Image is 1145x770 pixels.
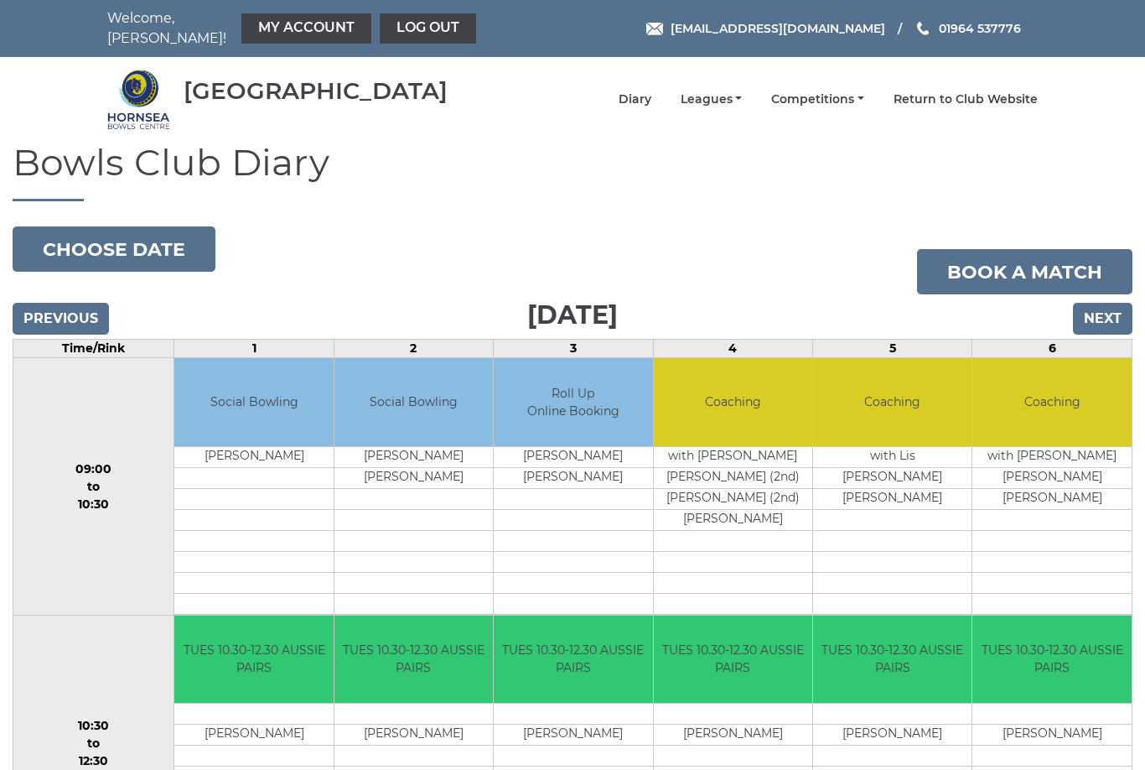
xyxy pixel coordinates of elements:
td: Time/Rink [13,340,174,358]
a: Email [EMAIL_ADDRESS][DOMAIN_NAME] [646,19,885,38]
td: TUES 10.30-12.30 AUSSIE PAIRS [174,616,333,704]
td: with Lis [813,446,971,467]
img: Email [646,23,663,35]
div: [GEOGRAPHIC_DATA] [184,78,448,104]
a: Log out [380,13,476,44]
td: 09:00 to 10:30 [13,358,174,616]
td: Social Bowling [334,358,493,446]
td: [PERSON_NAME] [494,467,652,488]
td: [PERSON_NAME] [654,725,812,746]
td: [PERSON_NAME] [174,725,333,746]
td: [PERSON_NAME] [494,725,652,746]
td: [PERSON_NAME] [334,467,493,488]
td: [PERSON_NAME] [494,446,652,467]
td: with [PERSON_NAME] [972,446,1132,467]
td: [PERSON_NAME] (2nd) [654,488,812,509]
td: Coaching [654,358,812,446]
td: 3 [494,340,653,358]
a: Return to Club Website [894,91,1038,107]
a: Leagues [681,91,743,107]
button: Choose date [13,226,215,272]
td: TUES 10.30-12.30 AUSSIE PAIRS [334,616,493,704]
nav: Welcome, [PERSON_NAME]! [107,8,480,49]
a: Diary [619,91,651,107]
td: [PERSON_NAME] [972,467,1132,488]
td: 1 [174,340,334,358]
a: Book a match [917,249,1132,294]
td: [PERSON_NAME] [813,725,971,746]
img: Phone us [917,22,929,35]
a: My Account [241,13,371,44]
td: 4 [653,340,812,358]
td: 5 [813,340,972,358]
td: [PERSON_NAME] [972,725,1132,746]
span: 01964 537776 [939,21,1021,36]
td: Coaching [813,358,971,446]
td: 6 [972,340,1132,358]
td: TUES 10.30-12.30 AUSSIE PAIRS [654,616,812,704]
td: Social Bowling [174,358,333,446]
img: Hornsea Bowls Centre [107,68,170,131]
td: [PERSON_NAME] [654,509,812,530]
input: Next [1073,303,1132,335]
td: [PERSON_NAME] [813,467,971,488]
td: 2 [334,340,493,358]
td: TUES 10.30-12.30 AUSSIE PAIRS [813,616,971,704]
a: Phone us 01964 537776 [914,19,1021,38]
td: [PERSON_NAME] [334,446,493,467]
td: TUES 10.30-12.30 AUSSIE PAIRS [972,616,1132,704]
input: Previous [13,303,109,335]
span: [EMAIL_ADDRESS][DOMAIN_NAME] [671,21,885,36]
td: [PERSON_NAME] (2nd) [654,467,812,488]
td: TUES 10.30-12.30 AUSSIE PAIRS [494,616,652,704]
td: Coaching [972,358,1132,446]
a: Competitions [771,91,864,107]
td: [PERSON_NAME] [174,446,333,467]
td: with [PERSON_NAME] [654,446,812,467]
td: [PERSON_NAME] [334,725,493,746]
h1: Bowls Club Diary [13,142,1132,201]
td: [PERSON_NAME] [972,488,1132,509]
td: Roll Up Online Booking [494,358,652,446]
td: [PERSON_NAME] [813,488,971,509]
